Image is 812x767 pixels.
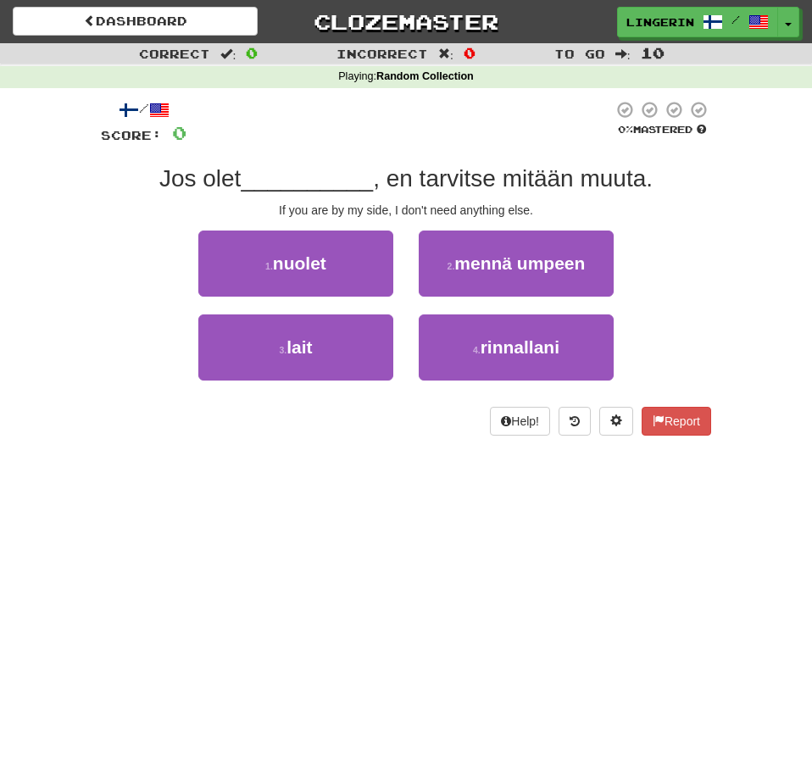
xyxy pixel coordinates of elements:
[241,165,373,192] span: __________
[473,345,481,355] small: 4 .
[559,407,591,436] button: Round history (alt+y)
[273,253,326,273] span: nuolet
[336,47,428,61] span: Incorrect
[376,70,474,82] strong: Random Collection
[198,231,393,297] button: 1.nuolet
[613,123,711,136] div: Mastered
[159,165,242,192] span: Jos olet
[419,314,614,381] button: 4.rinnallani
[220,47,236,59] span: :
[615,47,631,59] span: :
[139,47,210,61] span: Correct
[279,345,286,355] small: 3 .
[490,407,550,436] button: Help!
[172,122,186,143] span: 0
[101,202,711,219] div: If you are by my side, I don't need anything else.
[265,261,273,271] small: 1 .
[198,314,393,381] button: 3.lait
[101,100,186,121] div: /
[373,165,653,192] span: , en tarvitse mitään muuta.
[283,7,528,36] a: Clozemaster
[454,253,585,273] span: mennä umpeen
[642,407,711,436] button: Report
[464,44,476,61] span: 0
[246,44,258,61] span: 0
[641,44,665,61] span: 10
[13,7,258,36] a: Dashboard
[101,128,162,142] span: Score:
[618,124,633,135] span: 0 %
[731,14,740,25] span: /
[626,14,694,30] span: LingeringWater3403
[286,337,312,357] span: lait
[617,7,778,37] a: LingeringWater3403 /
[554,47,605,61] span: To go
[448,261,455,271] small: 2 .
[419,231,614,297] button: 2.mennä umpeen
[481,337,559,357] span: rinnallani
[438,47,453,59] span: :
